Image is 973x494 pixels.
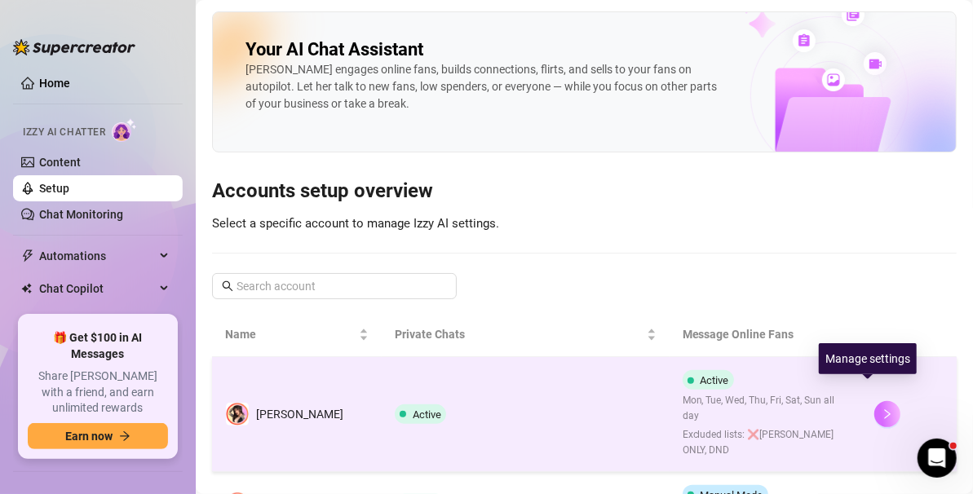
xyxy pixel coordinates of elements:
span: Active [413,408,441,421]
th: Name [212,312,382,357]
button: Earn nowarrow-right [28,423,168,449]
span: arrow-right [119,430,130,442]
span: 🎁 Get $100 in AI Messages [28,330,168,362]
span: Active [701,374,729,386]
th: Message Online Fans [670,312,861,357]
div: [PERSON_NAME] engages online fans, builds connections, flirts, and sells to your fans on autopilo... [245,61,720,112]
span: Share [PERSON_NAME] with a friend, and earn unlimited rewards [28,368,168,417]
img: Holly [226,403,249,426]
span: Select a specific account to manage Izzy AI settings. [212,216,499,231]
th: Private Chats [382,312,669,357]
span: Mon, Tue, Wed, Thu, Fri, Sat, Sun all day [683,393,848,424]
span: Chat Copilot [39,276,155,302]
button: right [874,401,900,427]
span: Private Chats [395,325,643,343]
a: Home [39,77,70,90]
a: Content [39,156,81,169]
span: Automations [39,243,155,269]
span: search [222,280,233,292]
h2: Your AI Chat Assistant [245,38,423,61]
a: Setup [39,182,69,195]
span: Excluded lists: ❌[PERSON_NAME] ONLY, DND [683,427,848,458]
a: Chat Monitoring [39,208,123,221]
span: Name [225,325,356,343]
span: Izzy AI Chatter [23,125,105,140]
input: Search account [237,277,434,295]
span: thunderbolt [21,249,34,262]
img: AI Chatter [112,118,137,142]
div: Manage settings [819,343,917,374]
img: Chat Copilot [21,283,32,294]
span: [PERSON_NAME] [256,408,343,421]
span: right [882,408,893,420]
h3: Accounts setup overview [212,179,957,205]
iframe: Intercom live chat [918,439,957,478]
span: Earn now [65,430,113,443]
img: logo-BBDzfeDw.svg [13,39,135,55]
